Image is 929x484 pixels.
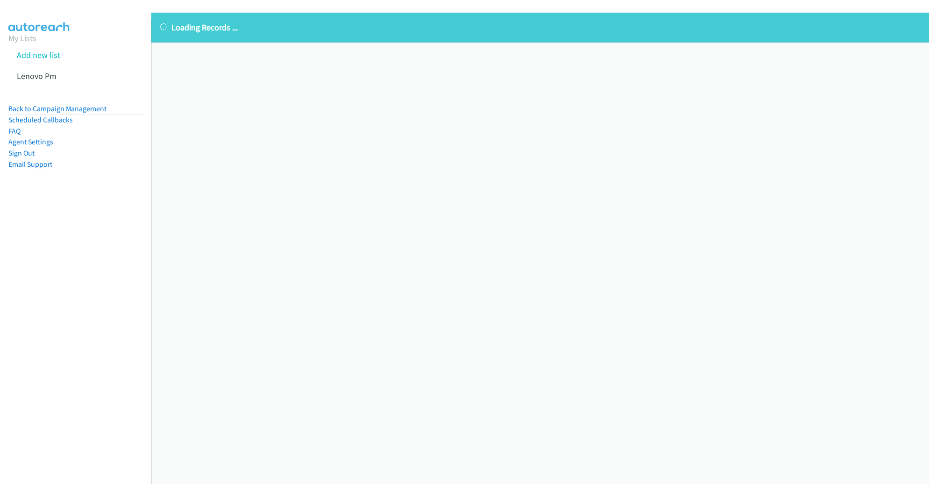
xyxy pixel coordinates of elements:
a: My Lists [8,33,36,43]
a: Add new list [17,50,60,60]
a: FAQ [8,127,21,135]
a: Agent Settings [8,137,53,146]
a: Scheduled Callbacks [8,115,73,124]
a: Lenovo Pm [17,71,57,81]
p: Loading Records ... [160,21,921,34]
a: Email Support [8,160,52,169]
a: Back to Campaign Management [8,104,106,113]
a: Sign Out [8,149,35,157]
